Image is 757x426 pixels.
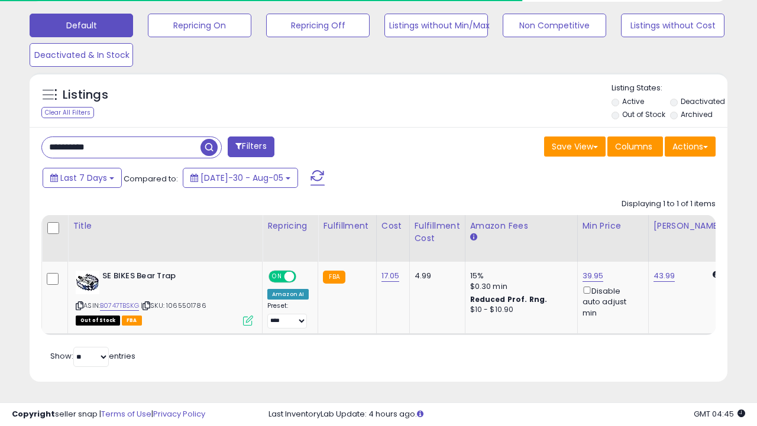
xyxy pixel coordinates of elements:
div: Clear All Filters [41,107,94,118]
label: Active [622,96,644,106]
a: Terms of Use [101,408,151,420]
button: Listings without Min/Max [384,14,488,37]
button: Repricing On [148,14,251,37]
span: All listings that are currently out of stock and unavailable for purchase on Amazon [76,316,120,326]
strong: Copyright [12,408,55,420]
div: Cost [381,220,405,232]
button: Save View [544,136,606,157]
b: SE BIKES Bear Trap [102,271,246,285]
small: FBA [323,271,345,284]
div: 4.99 [415,271,456,281]
button: Last 7 Days [43,168,122,188]
button: Actions [665,136,716,157]
div: [PERSON_NAME] [654,220,724,232]
span: FBA [122,316,142,326]
button: Columns [607,136,663,157]
a: 17.05 [381,270,400,282]
div: Fulfillment [323,220,371,232]
div: seller snap | | [12,409,205,420]
button: Listings without Cost [621,14,724,37]
button: Deactivated & In Stock [30,43,133,67]
a: 39.95 [583,270,604,282]
div: Fulfillment Cost [415,220,460,245]
div: Min Price [583,220,643,232]
a: Privacy Policy [153,408,205,420]
button: [DATE]-30 - Aug-05 [183,168,298,188]
div: Last InventoryLab Update: 4 hours ago. [268,409,745,420]
button: Default [30,14,133,37]
label: Archived [681,109,713,119]
div: Displaying 1 to 1 of 1 items [622,199,716,210]
label: Deactivated [681,96,725,106]
button: Repricing Off [266,14,370,37]
div: Title [73,220,257,232]
div: Repricing [267,220,313,232]
p: Listing States: [612,83,727,94]
button: Non Competitive [503,14,606,37]
span: Compared to: [124,173,178,184]
span: Columns [615,141,652,152]
span: OFF [295,272,313,282]
div: Amazon AI [267,289,309,300]
div: Disable auto adjust min [583,284,639,318]
div: Preset: [267,302,309,329]
div: $0.30 min [470,281,568,292]
label: Out of Stock [622,109,665,119]
b: Reduced Prof. Rng. [470,294,548,304]
h5: Listings [63,87,108,103]
div: Amazon Fees [470,220,572,232]
span: 2025-08-14 04:45 GMT [694,408,745,420]
small: Amazon Fees. [470,232,477,243]
span: Show: entries [50,350,135,362]
a: 43.99 [654,270,675,282]
div: ASIN: [76,271,253,324]
a: B0747TBSKG [100,301,139,311]
span: Last 7 Days [60,172,107,184]
div: $10 - $10.90 [470,305,568,315]
span: [DATE]-30 - Aug-05 [200,172,283,184]
button: Filters [228,136,274,157]
div: 15% [470,271,568,281]
span: ON [270,272,284,282]
img: 511rtWHuBML._SL40_.jpg [76,271,99,294]
span: | SKU: 1065501786 [141,301,206,310]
